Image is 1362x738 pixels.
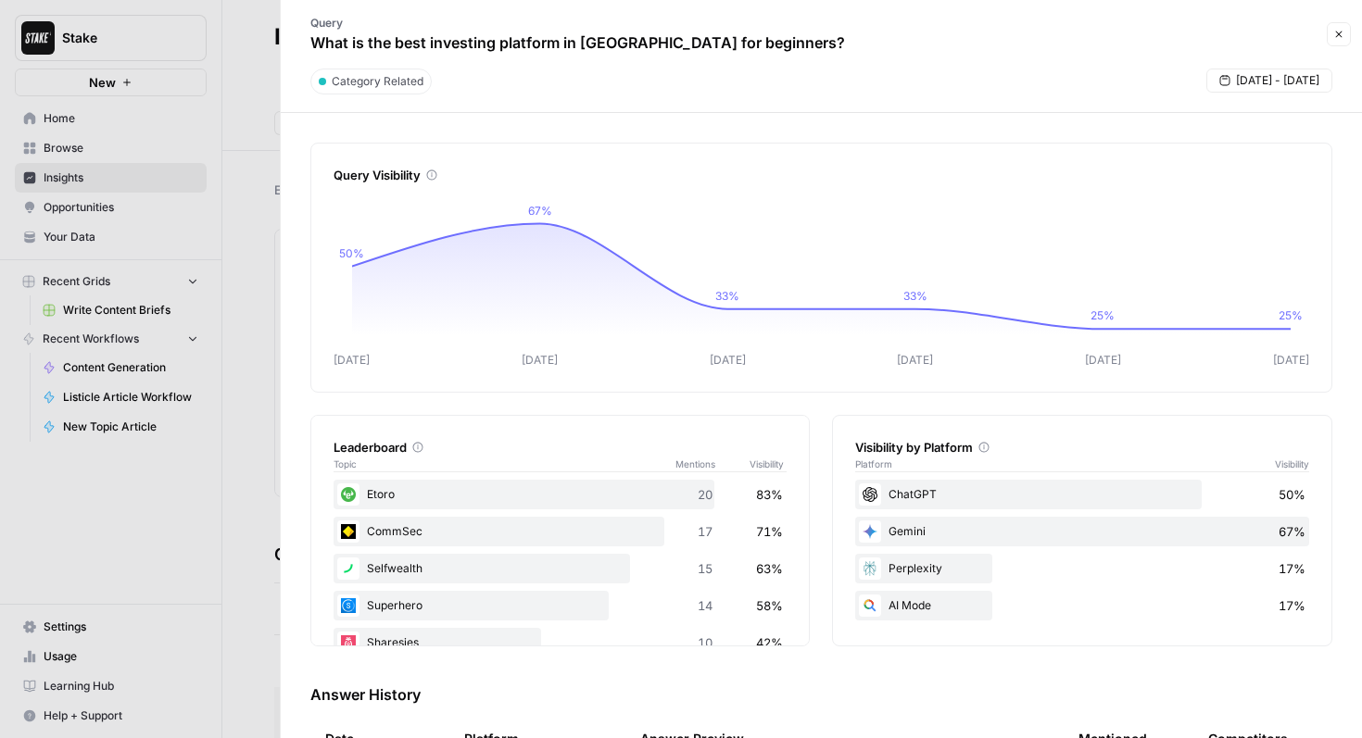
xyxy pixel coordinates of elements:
[334,438,788,457] div: Leaderboard
[756,559,783,578] span: 63%
[698,633,713,652] span: 10
[715,289,739,303] tspan: 33%
[897,353,933,367] tspan: [DATE]
[1279,596,1305,615] span: 17%
[337,632,359,654] img: la763z0kgos398dk7hn5rudwyuea
[756,522,783,541] span: 71%
[334,628,788,657] div: Sharesies
[698,559,713,578] span: 15
[855,591,1309,620] div: AI Mode
[337,594,359,617] img: q0xtdthg9h9s5gb28ipt7xaalp3o
[1279,559,1305,578] span: 17%
[1091,308,1115,322] tspan: 25%
[1085,353,1121,367] tspan: [DATE]
[698,596,713,615] span: 14
[334,457,676,471] span: Topic
[1279,308,1303,322] tspan: 25%
[527,204,551,218] tspan: 67%
[310,31,845,54] p: What is the best investing platform in [GEOGRAPHIC_DATA] for beginners?
[709,353,745,367] tspan: [DATE]
[522,353,558,367] tspan: [DATE]
[1279,522,1305,541] span: 67%
[698,522,713,541] span: 17
[334,480,788,509] div: Etoro
[855,517,1309,546] div: Gemini
[1273,353,1309,367] tspan: [DATE]
[675,457,750,471] span: Mentions
[1275,457,1309,471] span: Visibility
[1206,69,1332,93] button: [DATE] - [DATE]
[756,633,783,652] span: 42%
[334,517,788,546] div: CommSec
[332,73,423,90] span: Category Related
[334,166,1310,184] div: Query Visibility
[903,289,927,303] tspan: 33%
[756,596,783,615] span: 58%
[855,480,1309,509] div: ChatGPT
[698,485,713,504] span: 20
[334,353,370,367] tspan: [DATE]
[756,485,783,504] span: 83%
[310,683,1333,706] h3: Answer History
[310,15,845,31] p: Query
[339,246,364,260] tspan: 50%
[337,557,359,580] img: ilsiytiwyip770nf8g25rbjsuvn1
[1279,485,1305,504] span: 50%
[855,438,1309,457] div: Visibility by Platform
[750,457,787,471] span: Visibility
[337,520,359,543] img: e4dj9qeaeuz7az8tf4ssoezaocxr
[334,554,788,583] div: Selfwealth
[855,554,1309,583] div: Perplexity
[1236,72,1319,89] span: [DATE] - [DATE]
[337,483,359,506] img: vq8ykq4jz1qzpptj9jj8y9m909d4
[855,457,892,471] span: Platform
[334,591,788,620] div: Superhero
